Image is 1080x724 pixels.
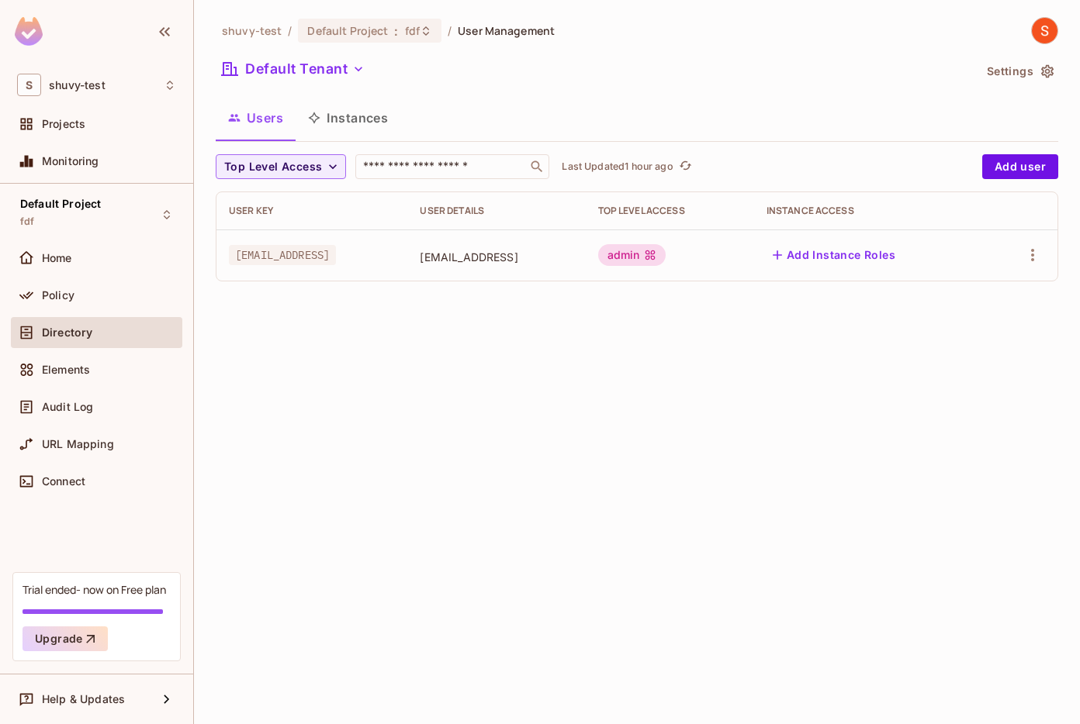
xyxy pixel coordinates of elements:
div: Instance Access [767,205,974,217]
span: Home [42,252,72,264]
span: Policy [42,289,74,302]
button: Settings [981,59,1058,84]
button: Add user [982,154,1058,179]
button: Instances [296,98,400,137]
button: Add Instance Roles [767,243,902,267]
span: refresh [679,159,692,174]
span: Top Level Access [224,157,322,177]
button: refresh [677,157,695,176]
li: / [448,23,452,38]
li: / [288,23,292,38]
div: User Key [229,205,395,217]
button: Upgrade [22,626,108,651]
div: Trial ended- now on Free plan [22,582,166,597]
p: Last Updated 1 hour ago [562,160,673,173]
div: admin [598,244,666,266]
span: Connect [42,475,85,488]
span: Monitoring [42,155,99,167]
span: Directory [42,326,92,339]
img: SReyMgAAAABJRU5ErkJggg== [15,17,43,46]
span: Help & Updates [42,693,125,705]
span: the active workspace [222,23,282,38]
button: Top Level Access [216,154,346,179]
span: User Management [458,23,555,38]
div: User Details [420,205,573,217]
button: Default Tenant [216,57,371,81]
span: Audit Log [42,401,93,413]
span: Projects [42,118,85,130]
span: URL Mapping [42,438,114,450]
img: Shuvy Ankor [1032,18,1057,43]
span: Click to refresh data [673,157,695,176]
span: Default Project [307,23,388,38]
span: Elements [42,364,90,376]
span: : [393,25,399,37]
span: Workspace: shuvy-test [49,79,106,91]
span: fdf [405,23,420,38]
span: Default Project [20,198,101,210]
span: [EMAIL_ADDRESS] [229,245,336,265]
button: Users [216,98,296,137]
span: fdf [20,215,34,228]
div: Top Level Access [598,205,742,217]
span: S [17,74,41,96]
span: [EMAIL_ADDRESS] [420,250,573,264]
